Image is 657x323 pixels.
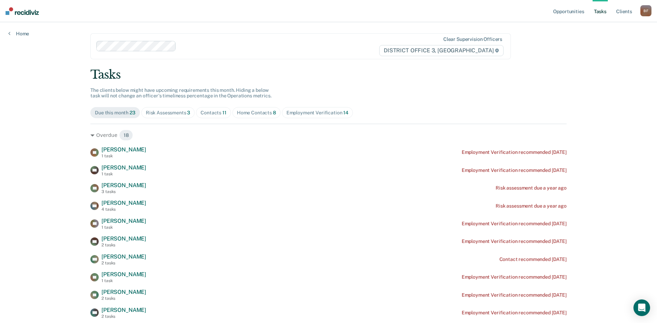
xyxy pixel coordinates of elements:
span: [PERSON_NAME] [101,218,146,224]
div: Employment Verification recommended [DATE] [462,292,567,298]
div: Employment Verification recommended [DATE] [462,149,567,155]
span: [PERSON_NAME] [101,289,146,295]
span: [PERSON_NAME] [101,271,146,278]
span: [PERSON_NAME] [101,164,146,171]
span: [PERSON_NAME] [101,146,146,153]
div: Employment Verification recommended [DATE] [462,238,567,244]
a: Home [8,30,29,37]
span: [PERSON_NAME] [101,307,146,313]
div: Overdue 18 [90,130,567,141]
span: 23 [130,110,135,115]
div: 1 task [101,278,146,283]
div: 1 task [101,154,146,158]
div: Contacts [201,110,227,116]
span: [PERSON_NAME] [101,200,146,206]
div: 4 tasks [101,207,146,212]
div: 2 tasks [101,261,146,265]
span: 14 [343,110,348,115]
span: [PERSON_NAME] [101,182,146,189]
div: Open Intercom Messenger [633,299,650,316]
div: 1 task [101,172,146,176]
div: Due this month [95,110,135,116]
div: Employment Verification recommended [DATE] [462,310,567,316]
img: Recidiviz [6,7,39,15]
div: Employment Verification recommended [DATE] [462,274,567,280]
div: Home Contacts [237,110,276,116]
span: [PERSON_NAME] [101,253,146,260]
div: Risk assessment due a year ago [496,203,567,209]
button: BF [640,5,651,16]
div: 1 task [101,225,146,230]
div: Clear supervision officers [443,36,502,42]
div: Tasks [90,68,567,82]
div: 2 tasks [101,296,146,301]
div: B F [640,5,651,16]
div: 2 tasks [101,314,146,319]
div: Employment Verification recommended [DATE] [462,221,567,227]
div: Employment Verification recommended [DATE] [462,167,567,173]
div: Contact recommended [DATE] [499,256,567,262]
span: The clients below might have upcoming requirements this month. Hiding a below task will not chang... [90,87,272,99]
div: 2 tasks [101,243,146,247]
span: 8 [273,110,276,115]
span: 3 [187,110,190,115]
div: Risk assessment due a year ago [496,185,567,191]
div: 3 tasks [101,189,146,194]
div: Risk Assessments [146,110,190,116]
span: 18 [119,130,133,141]
span: [PERSON_NAME] [101,235,146,242]
span: DISTRICT OFFICE 3, [GEOGRAPHIC_DATA] [379,45,504,56]
div: Employment Verification [286,110,348,116]
span: 11 [222,110,227,115]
